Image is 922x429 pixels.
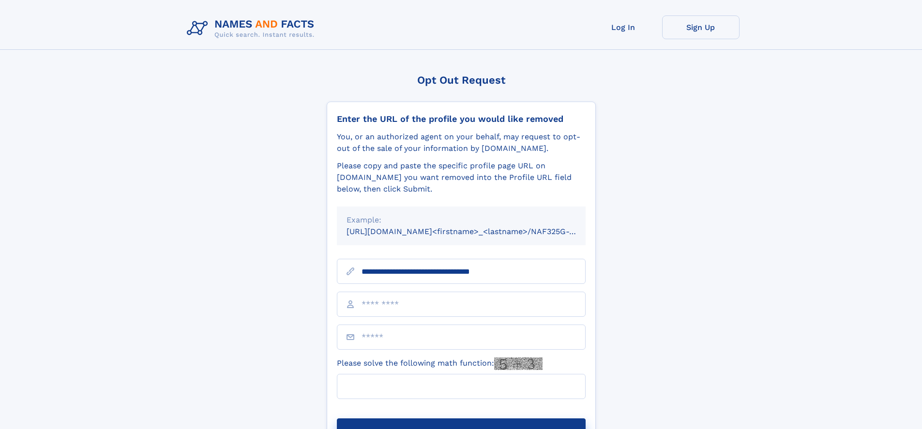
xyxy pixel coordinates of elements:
a: Sign Up [662,15,740,39]
small: [URL][DOMAIN_NAME]<firstname>_<lastname>/NAF325G-xxxxxxxx [347,227,604,236]
div: Example: [347,214,576,226]
label: Please solve the following math function: [337,357,543,370]
div: You, or an authorized agent on your behalf, may request to opt-out of the sale of your informatio... [337,131,586,154]
div: Opt Out Request [327,74,596,86]
div: Enter the URL of the profile you would like removed [337,114,586,124]
div: Please copy and paste the specific profile page URL on [DOMAIN_NAME] you want removed into the Pr... [337,160,586,195]
a: Log In [585,15,662,39]
img: Logo Names and Facts [183,15,322,42]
